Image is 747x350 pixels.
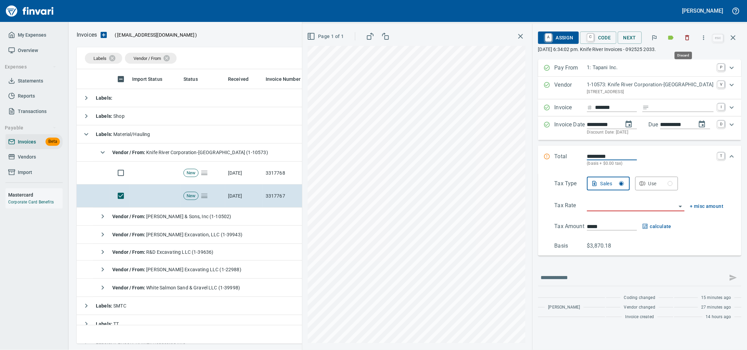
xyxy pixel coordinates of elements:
[725,270,742,286] span: This records your message into the invoice and notifies anyone mentioned
[681,5,725,16] button: [PERSON_NAME]
[228,75,249,83] span: Received
[587,129,714,136] p: Discount Date: [DATE]
[96,132,150,137] span: Material/Hauling
[718,103,725,110] a: I
[649,121,681,129] p: Due
[555,152,587,167] p: Total
[587,103,593,112] svg: Invoice number
[586,32,611,43] span: Code
[266,75,301,83] span: Invoice Number
[555,242,587,250] p: Basis
[18,92,35,100] span: Reports
[5,43,63,58] a: Overview
[46,138,60,146] span: Beta
[85,53,122,64] div: Labels
[112,267,241,272] span: [PERSON_NAME] Excavating LLC (1-22988)
[134,56,161,61] span: Vendor / From
[18,31,46,39] span: My Expenses
[624,295,655,301] span: Coding changed
[587,160,714,167] p: (basis + $0.00 tax)
[77,31,97,39] nav: breadcrumb
[184,193,198,199] span: New
[225,185,263,208] td: [DATE]
[538,174,742,256] div: Expand
[5,73,63,89] a: Statements
[587,177,630,190] button: Sales
[701,304,731,311] span: 27 minutes ago
[225,162,263,185] td: [DATE]
[18,77,43,85] span: Statements
[228,75,257,83] span: Received
[96,321,113,327] strong: Labels :
[538,60,742,77] div: Expand
[96,95,112,101] strong: Labels :
[112,214,231,219] span: [PERSON_NAME] & Sons, Inc (1-10502)
[125,53,177,64] div: Vendor / From
[682,7,723,14] h5: [PERSON_NAME]
[112,249,146,255] strong: Vendor / From :
[96,132,113,137] strong: Labels :
[635,177,678,190] button: Use
[580,32,617,44] button: CCode
[538,146,742,174] div: Expand
[97,31,111,39] button: Upload an Invoice
[18,46,38,55] span: Overview
[548,304,580,311] span: [PERSON_NAME]
[647,30,662,45] button: Flag
[718,64,725,71] a: P
[132,75,162,83] span: Import Status
[18,168,32,177] span: Import
[587,64,714,72] p: 1: Tapani Inc.
[132,75,171,83] span: Import Status
[696,30,711,45] button: More
[266,75,309,83] span: Invoice Number
[2,122,59,134] button: Payable
[706,314,731,321] span: 14 hours ago
[96,113,113,119] strong: Labels :
[5,27,63,43] a: My Expenses
[643,222,672,231] button: calculate
[5,124,56,132] span: Payable
[5,88,63,104] a: Reports
[183,75,207,83] span: Status
[5,63,56,71] span: Expenses
[718,152,725,159] a: T
[538,116,742,140] div: Expand
[587,34,594,41] a: C
[96,303,113,309] strong: Labels :
[5,104,63,119] a: Transactions
[555,81,587,95] p: Vendor
[555,64,587,73] p: Pay From
[587,89,714,96] p: [STREET_ADDRESS]
[555,201,587,211] p: Tax Rate
[112,285,146,290] strong: Vendor / From :
[112,267,146,272] strong: Vendor / From :
[112,249,213,255] span: R&D Excavating LLC (1-39636)
[663,30,679,45] button: Labels
[587,81,714,89] p: 1-10573: Knife River Corporation-[GEOGRAPHIC_DATA]
[112,285,240,290] span: White Salmon Sand & Gravel LLC (1-39998)
[625,314,654,321] span: Invoice created
[624,304,655,311] span: Vendor changed
[263,185,314,208] td: 3317767
[5,165,63,180] a: Import
[199,193,210,198] span: Pages Split
[555,222,587,231] p: Tax Amount
[718,81,725,88] a: V
[116,32,195,38] span: [EMAIL_ADDRESS][DOMAIN_NAME]
[263,162,314,185] td: 3317768
[18,153,36,161] span: Vendors
[621,116,637,133] button: change date
[694,116,710,133] button: change due date
[111,32,197,38] p: ( )
[184,170,198,176] span: New
[93,56,106,61] span: Labels
[112,232,146,237] strong: Vendor / From :
[690,202,724,211] span: + misc amount
[555,179,587,190] p: Tax Type
[2,61,59,73] button: Expenses
[676,202,685,211] button: Open
[77,31,97,39] p: Invoices
[306,30,346,43] button: Page 1 of 1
